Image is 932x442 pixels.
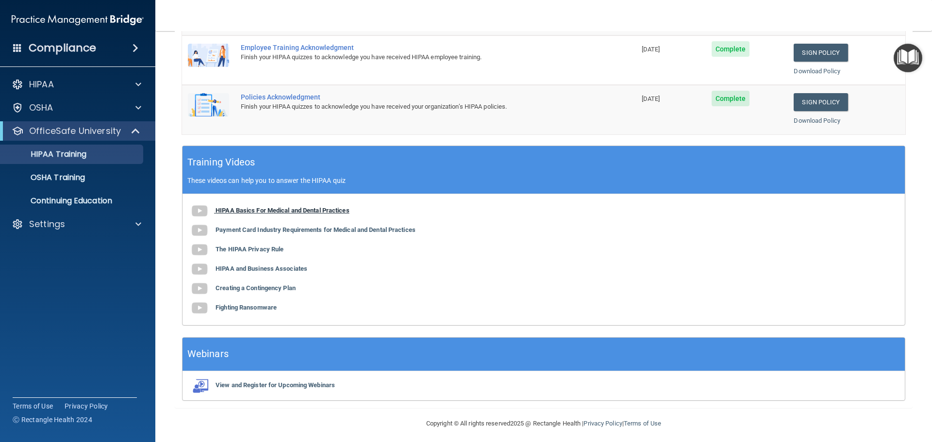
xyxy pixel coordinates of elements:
[13,401,53,411] a: Terms of Use
[241,44,587,51] div: Employee Training Acknowledgment
[190,260,209,279] img: gray_youtube_icon.38fcd6cc.png
[190,298,209,318] img: gray_youtube_icon.38fcd6cc.png
[894,44,922,72] button: Open Resource Center
[216,246,283,253] b: The HIPAA Privacy Rule
[794,67,840,75] a: Download Policy
[216,284,296,292] b: Creating a Contingency Plan
[794,117,840,124] a: Download Policy
[216,304,277,311] b: Fighting Ransomware
[366,408,721,439] div: Copyright © All rights reserved 2025 @ Rectangle Health | |
[190,378,209,393] img: webinarIcon.c7ebbf15.png
[241,51,587,63] div: Finish your HIPAA quizzes to acknowledge you have received HIPAA employee training.
[190,201,209,221] img: gray_youtube_icon.38fcd6cc.png
[12,10,144,30] img: PMB logo
[190,240,209,260] img: gray_youtube_icon.38fcd6cc.png
[12,218,141,230] a: Settings
[190,279,209,298] img: gray_youtube_icon.38fcd6cc.png
[583,420,622,427] a: Privacy Policy
[13,415,92,425] span: Ⓒ Rectangle Health 2024
[12,125,141,137] a: OfficeSafe University
[712,41,750,57] span: Complete
[6,173,85,182] p: OSHA Training
[241,101,587,113] div: Finish your HIPAA quizzes to acknowledge you have received your organization’s HIPAA policies.
[624,420,661,427] a: Terms of Use
[216,226,416,233] b: Payment Card Industry Requirements for Medical and Dental Practices
[642,95,660,102] span: [DATE]
[12,102,141,114] a: OSHA
[65,401,108,411] a: Privacy Policy
[29,79,54,90] p: HIPAA
[216,207,349,214] b: HIPAA Basics For Medical and Dental Practices
[187,177,900,184] p: These videos can help you to answer the HIPAA quiz
[241,93,587,101] div: Policies Acknowledgment
[642,46,660,53] span: [DATE]
[29,125,121,137] p: OfficeSafe University
[712,91,750,106] span: Complete
[29,218,65,230] p: Settings
[216,381,335,389] b: View and Register for Upcoming Webinars
[6,149,86,159] p: HIPAA Training
[187,345,229,362] h5: Webinars
[794,93,848,111] a: Sign Policy
[187,154,255,171] h5: Training Videos
[6,196,139,206] p: Continuing Education
[216,265,307,272] b: HIPAA and Business Associates
[29,102,53,114] p: OSHA
[29,41,96,55] h4: Compliance
[12,79,141,90] a: HIPAA
[794,44,848,62] a: Sign Policy
[190,221,209,240] img: gray_youtube_icon.38fcd6cc.png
